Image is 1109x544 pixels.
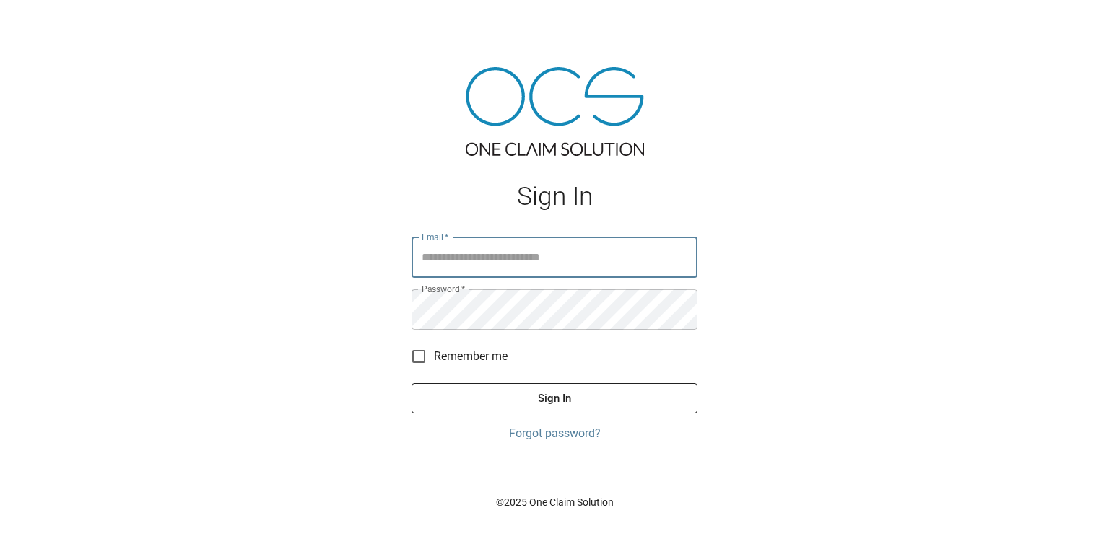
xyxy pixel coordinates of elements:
span: Remember me [434,348,508,365]
label: Password [422,283,465,295]
img: ocs-logo-white-transparent.png [17,9,75,38]
button: Sign In [412,383,697,413]
p: © 2025 One Claim Solution [412,495,697,509]
h1: Sign In [412,182,697,211]
a: Forgot password? [412,425,697,442]
label: Email [422,231,449,243]
img: ocs-logo-tra.png [466,67,644,156]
